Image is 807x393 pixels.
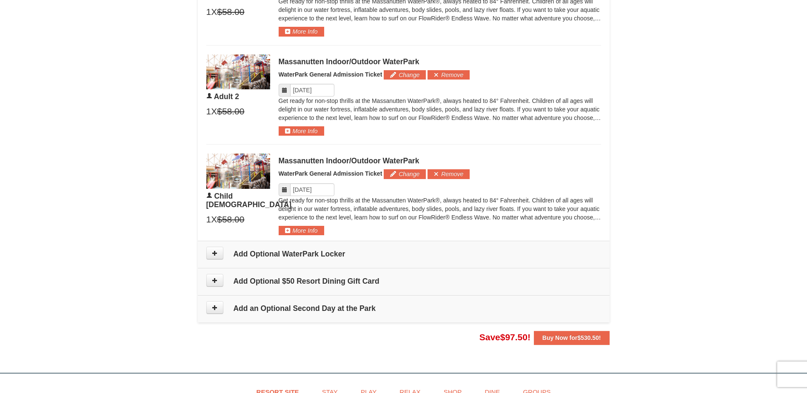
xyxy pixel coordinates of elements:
span: WaterPark General Admission Ticket [279,170,382,177]
span: $58.00 [217,105,244,118]
div: Massanutten Indoor/Outdoor WaterPark [279,157,601,165]
span: Save ! [479,332,530,342]
span: $530.50 [577,334,599,341]
button: Buy Now for$530.50! [534,331,610,345]
button: More Info [279,226,324,235]
button: Change [384,70,426,80]
span: X [211,105,217,118]
img: 6619917-1403-22d2226d.jpg [206,54,270,89]
span: $97.50 [500,332,528,342]
span: X [211,6,217,18]
p: Get ready for non-stop thrills at the Massanutten WaterPark®, always heated to 84° Fahrenheit. Ch... [279,97,601,122]
span: WaterPark General Admission Ticket [279,71,382,78]
h4: Add an Optional Second Day at the Park [206,304,601,313]
span: 1 [206,213,211,226]
span: Child [DEMOGRAPHIC_DATA] [206,192,292,209]
button: More Info [279,126,324,136]
p: Get ready for non-stop thrills at the Massanutten WaterPark®, always heated to 84° Fahrenheit. Ch... [279,196,601,222]
strong: Buy Now for ! [542,334,601,341]
button: Remove [428,169,470,179]
span: $58.00 [217,6,244,18]
button: Remove [428,70,470,80]
span: $58.00 [217,213,244,226]
span: X [211,213,217,226]
img: 6619917-1403-22d2226d.jpg [206,154,270,188]
button: Change [384,169,426,179]
span: 1 [206,105,211,118]
span: Adult 2 [214,92,239,101]
button: More Info [279,27,324,36]
h4: Add Optional $50 Resort Dining Gift Card [206,277,601,285]
div: Massanutten Indoor/Outdoor WaterPark [279,57,601,66]
h4: Add Optional WaterPark Locker [206,250,601,258]
span: 1 [206,6,211,18]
